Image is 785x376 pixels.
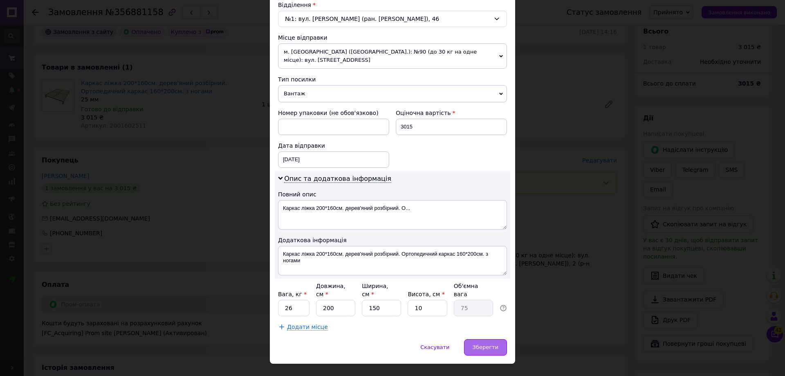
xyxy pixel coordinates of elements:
[278,11,507,27] div: №1: вул. [PERSON_NAME] (ран. [PERSON_NAME]), 46
[278,109,389,117] div: Номер упаковки (не обов'язково)
[278,236,507,244] div: Додаткова інформація
[278,43,507,69] span: м. [GEOGRAPHIC_DATA] ([GEOGRAPHIC_DATA].): №90 (до 30 кг на одне місце): вул. [STREET_ADDRESS]
[287,324,328,331] span: Додати місце
[408,291,444,297] label: Висота, см
[316,283,345,297] label: Довжина, см
[396,109,507,117] div: Оціночна вартість
[278,246,507,275] textarea: Каркас ліжка 200*160см. дерев'яний розбірний. Ортопедичний каркас 160*200см. з ногами
[454,282,493,298] div: Об'ємна вага
[278,34,327,41] span: Місце відправки
[278,1,507,9] div: Відділення
[284,175,391,183] span: Опис та додаткова інформація
[420,344,449,350] span: Скасувати
[473,344,498,350] span: Зберегти
[278,85,507,102] span: Вантаж
[278,142,389,150] div: Дата відправки
[278,200,507,230] textarea: Каркас ліжка 200*160см. дерев'яний розбірний. О...
[278,291,307,297] label: Вага, кг
[362,283,388,297] label: Ширина, см
[278,76,316,83] span: Тип посилки
[278,190,507,198] div: Повний опис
